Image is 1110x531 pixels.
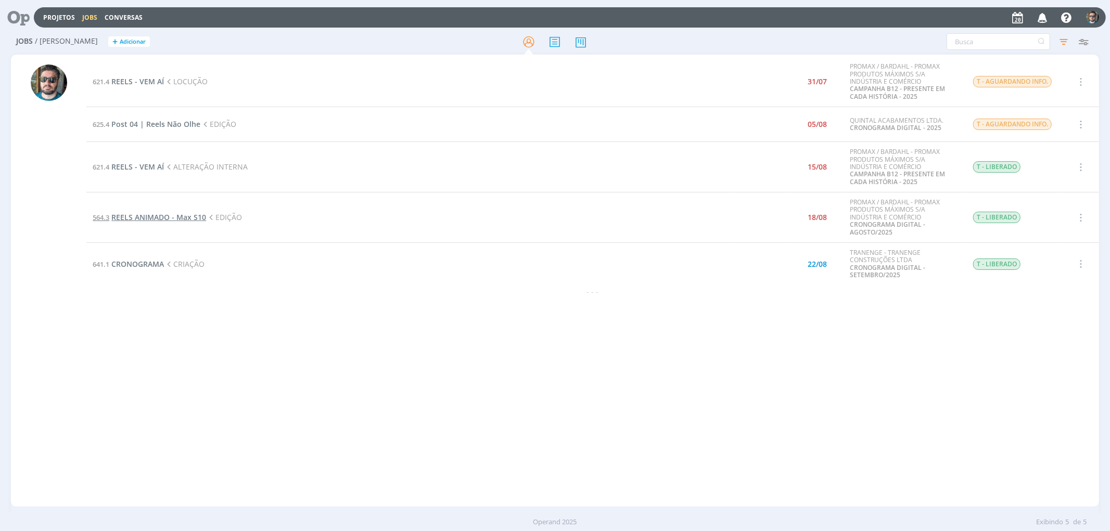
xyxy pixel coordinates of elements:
a: CRONOGRAMA DIGITAL - AGOSTO/2025 [850,220,925,236]
a: 625.4Post 04 | Reels Não Olhe [93,119,200,129]
div: QUINTAL ACABAMENTOS LTDA. [850,117,957,132]
input: Busca [947,33,1050,50]
div: PROMAX / BARDAHL - PROMAX PRODUTOS MÁXIMOS S/A INDÚSTRIA E COMÉRCIO [850,148,957,186]
button: Projetos [40,14,78,22]
span: Adicionar [120,38,146,45]
a: Conversas [105,13,143,22]
span: CRONOGRAMA [111,259,164,269]
span: T - LIBERADO [973,258,1020,270]
div: 05/08 [808,121,827,128]
button: R [1086,8,1100,27]
div: 15/08 [808,163,827,171]
a: Projetos [43,13,75,22]
button: Conversas [101,14,146,22]
div: PROMAX / BARDAHL - PROMAX PRODUTOS MÁXIMOS S/A INDÚSTRIA E COMÉRCIO [850,199,957,236]
span: / [PERSON_NAME] [35,37,98,46]
span: LOCUÇÃO [164,76,208,86]
span: Post 04 | Reels Não Olhe [111,119,200,129]
span: T - AGUARDANDO INFO. [973,76,1052,87]
span: ALTERAÇÃO INTERNA [164,162,248,172]
img: R [1086,11,1099,24]
a: 621.4REELS - VEM AÍ [93,162,164,172]
span: 5 [1083,517,1087,527]
a: 641.1CRONOGRAMA [93,259,164,269]
span: EDIÇÃO [200,119,236,129]
div: 18/08 [808,214,827,221]
span: 625.4 [93,120,109,129]
span: REELS - VEM AÍ [111,76,164,86]
span: CRIAÇÃO [164,259,205,269]
span: Jobs [16,37,33,46]
img: R [31,64,67,101]
button: Jobs [79,14,100,22]
span: de [1073,517,1081,527]
span: T - AGUARDANDO INFO. [973,119,1052,130]
span: 641.1 [93,260,109,269]
div: 22/08 [808,261,827,268]
span: 564.3 [93,213,109,222]
span: T - LIBERADO [973,161,1020,173]
span: REELS ANIMADO - Max S10 [111,212,206,222]
div: TRANENGE - TRANENGE CONSTRUÇÕES LTDA [850,249,957,279]
a: CAMPANHA B12 - PRESENTE EM CADA HISTÓRIA - 2025 [850,84,945,100]
div: 31/07 [808,78,827,85]
button: +Adicionar [108,36,150,47]
span: 621.4 [93,77,109,86]
a: CRONOGRAMA DIGITAL - 2025 [850,123,941,132]
span: 5 [1065,517,1069,527]
span: 621.4 [93,162,109,172]
a: CAMPANHA B12 - PRESENTE EM CADA HISTÓRIA - 2025 [850,170,945,186]
span: Exibindo [1036,517,1063,527]
span: REELS - VEM AÍ [111,162,164,172]
a: 621.4REELS - VEM AÍ [93,76,164,86]
a: CRONOGRAMA DIGITAL - SETEMBRO/2025 [850,263,925,279]
span: T - LIBERADO [973,212,1020,223]
a: Jobs [82,13,97,22]
a: 564.3REELS ANIMADO - Max S10 [93,212,206,222]
span: + [112,36,118,47]
span: EDIÇÃO [206,212,242,222]
div: - - - [86,286,1099,297]
div: PROMAX / BARDAHL - PROMAX PRODUTOS MÁXIMOS S/A INDÚSTRIA E COMÉRCIO [850,63,957,100]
